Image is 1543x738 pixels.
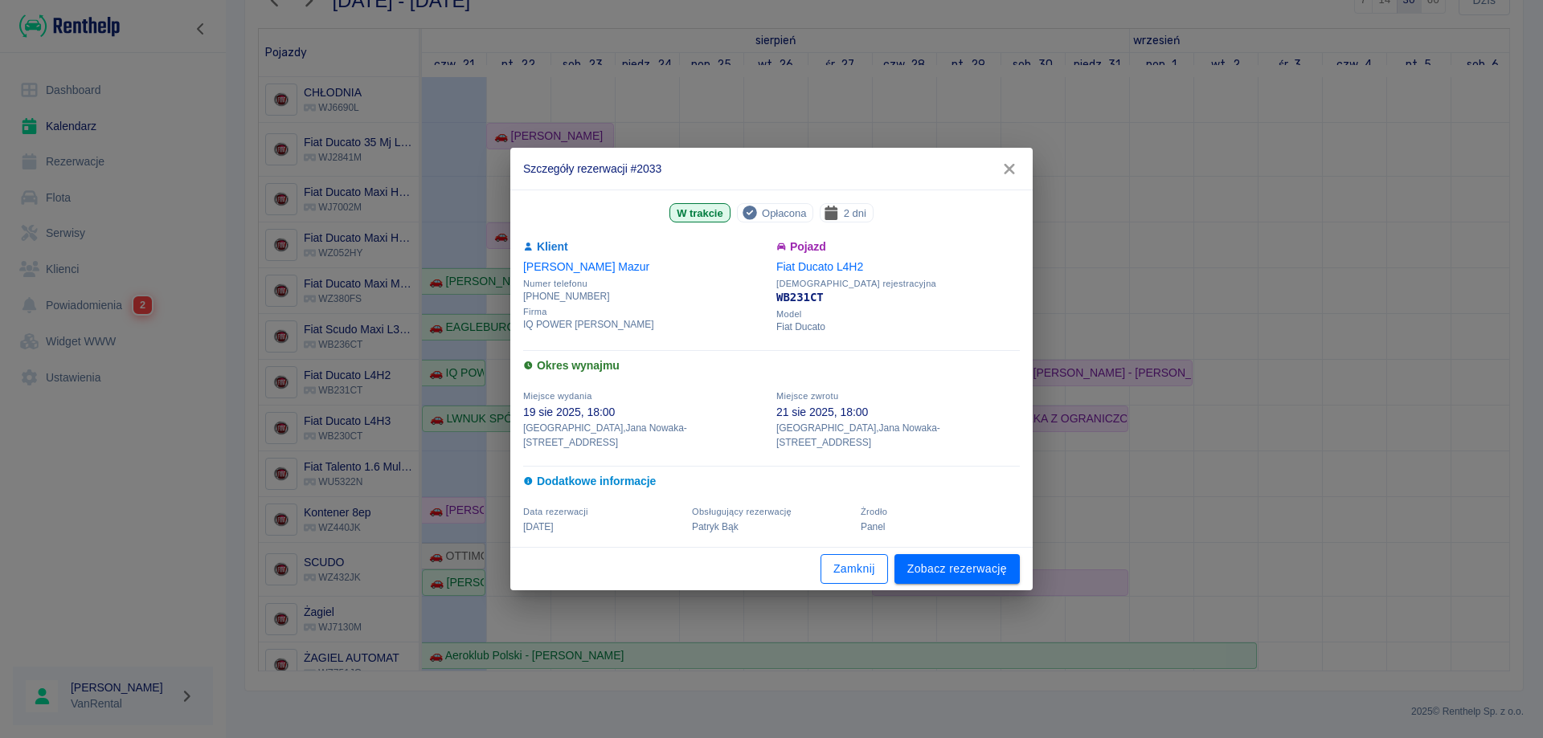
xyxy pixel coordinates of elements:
span: Miejsce wydania [523,391,592,401]
p: Fiat Ducato [776,320,1020,334]
button: Zamknij [821,554,888,584]
p: Panel [861,520,1020,534]
span: Miejsce zwrotu [776,391,838,401]
p: 21 sie 2025, 18:00 [776,404,1020,421]
span: Firma [523,307,767,317]
h6: Dodatkowe informacje [523,473,1020,490]
span: Model [776,309,1020,320]
h2: Szczegóły rezerwacji #2033 [510,148,1033,190]
p: [GEOGRAPHIC_DATA] , Jana Nowaka-[STREET_ADDRESS] [776,421,1020,450]
span: Żrodło [861,507,887,516]
h6: Pojazd [776,239,1020,255]
span: W trakcie [670,205,729,222]
span: Numer telefonu [523,279,767,289]
span: 2 dni [837,205,873,222]
span: Opłacona [755,205,812,222]
a: [PERSON_NAME] Mazur [523,260,649,273]
a: Zobacz rezerwację [894,554,1020,584]
span: [DEMOGRAPHIC_DATA] rejestracyjna [776,279,1020,289]
p: IQ POWER [PERSON_NAME] [523,317,767,332]
p: [GEOGRAPHIC_DATA] , Jana Nowaka-[STREET_ADDRESS] [523,421,767,450]
p: WB231CT [776,289,1020,306]
span: Data rezerwacji [523,507,588,516]
p: 19 sie 2025, 18:00 [523,404,767,421]
h6: Klient [523,239,767,255]
a: Fiat Ducato L4H2 [776,260,863,273]
span: Obsługujący rezerwację [692,507,792,516]
p: [PHONE_NUMBER] [523,289,767,304]
p: [DATE] [523,520,682,534]
h6: Okres wynajmu [523,357,1020,374]
p: Patryk Bąk [692,520,851,534]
